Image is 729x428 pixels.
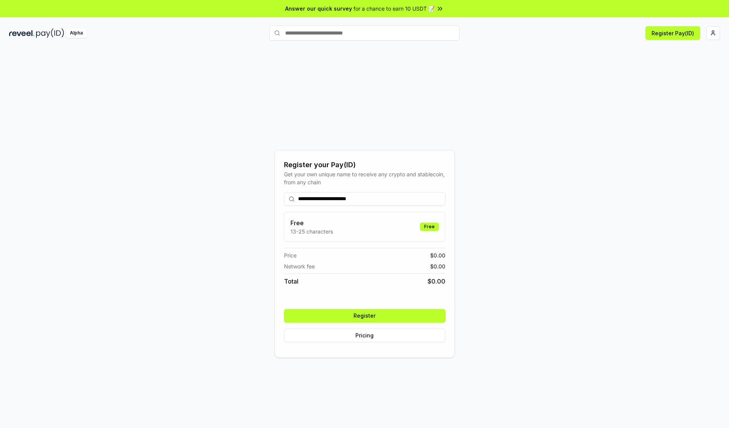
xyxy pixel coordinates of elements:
[9,28,35,38] img: reveel_dark
[430,262,445,270] span: $ 0.00
[284,160,445,170] div: Register your Pay(ID)
[430,251,445,259] span: $ 0.00
[645,26,700,40] button: Register Pay(ID)
[420,223,439,231] div: Free
[284,329,445,342] button: Pricing
[284,170,445,186] div: Get your own unique name to receive any crypto and stablecoin, from any chain
[36,28,64,38] img: pay_id
[290,227,333,235] p: 13-25 characters
[284,251,297,259] span: Price
[290,218,333,227] h3: Free
[353,5,435,13] span: for a chance to earn 10 USDT 📝
[285,5,352,13] span: Answer our quick survey
[284,262,315,270] span: Network fee
[284,277,298,286] span: Total
[428,277,445,286] span: $ 0.00
[66,28,87,38] div: Alpha
[284,309,445,323] button: Register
